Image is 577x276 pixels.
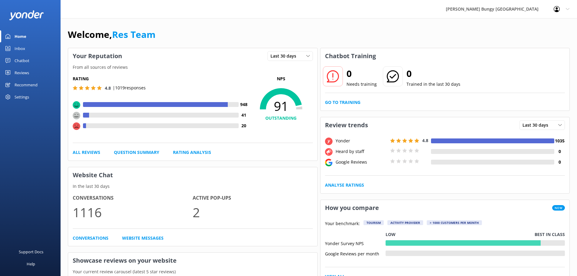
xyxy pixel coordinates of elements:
h1: Welcome, [68,27,155,42]
h4: Conversations [73,194,193,202]
h3: Chatbot Training [320,48,380,64]
div: > 1000 customers per month [427,220,482,225]
h3: Showcase reviews on your website [68,253,317,268]
h4: OUTSTANDING [249,115,313,121]
p: 1116 [73,202,193,222]
a: Conversations [73,235,108,241]
h4: 0 [554,159,565,165]
div: Inbox [15,42,25,55]
div: Activity Provider [387,220,423,225]
h4: 20 [239,122,249,129]
div: Recommend [15,79,38,91]
a: Res Team [112,28,155,41]
div: Google Reviews per month [325,251,386,256]
div: Support Docs [19,246,43,258]
p: From all sources of reviews [68,64,317,71]
div: Heard by staff [334,148,389,155]
div: Tourism [363,220,384,225]
span: Last 30 days [270,53,300,59]
p: Your benchmark: [325,220,360,228]
div: Chatbot [15,55,29,67]
p: Best in class [535,231,565,238]
div: Help [27,258,35,270]
h4: 948 [239,101,249,108]
img: yonder-white-logo.png [9,10,44,20]
p: | 1019 responses [113,85,146,91]
h2: 0 [406,66,460,81]
h5: Rating [73,75,249,82]
p: Trained in the last 30 days [406,81,460,88]
span: Last 30 days [522,122,552,128]
span: 91 [249,98,313,114]
h3: Your Reputation [68,48,127,64]
p: Needs training [347,81,377,88]
h2: 0 [347,66,377,81]
span: 4.8 [105,85,111,91]
span: 4.8 [422,138,428,143]
h4: Active Pop-ups [193,194,313,202]
p: Your current review carousel (latest 5 star reviews) [68,268,317,275]
div: Yonder [334,138,389,144]
span: New [552,205,565,211]
div: Home [15,30,26,42]
a: Question Summary [114,149,159,156]
div: Settings [15,91,29,103]
h3: Review trends [320,117,373,133]
p: Low [386,231,396,238]
a: Rating Analysis [173,149,211,156]
a: Analyse Ratings [325,182,364,188]
h4: 1035 [554,138,565,144]
p: In the last 30 days [68,183,317,190]
h3: Website Chat [68,167,317,183]
h4: 41 [239,112,249,118]
p: 2 [193,202,313,222]
a: Website Messages [122,235,164,241]
a: All Reviews [73,149,100,156]
div: Google Reviews [334,159,389,165]
p: NPS [249,75,313,82]
div: Reviews [15,67,29,79]
h3: How you compare [320,200,383,216]
h4: 0 [554,148,565,155]
a: Go to Training [325,99,360,106]
div: Yonder Survey NPS [325,240,386,246]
